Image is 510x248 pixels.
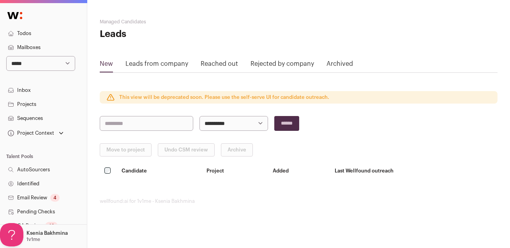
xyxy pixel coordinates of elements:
[100,59,113,72] a: New
[3,8,26,23] img: Wellfound
[45,222,58,230] div: 49
[330,163,498,179] th: Last Wellfound outreach
[326,59,353,72] a: Archived
[268,163,330,179] th: Added
[119,94,329,100] p: This view will be deprecated soon. Please use the self-serve UI for candidate outreach.
[251,59,314,72] a: Rejected by company
[3,228,69,245] button: Open dropdown
[26,230,68,236] p: Ksenia Bakhmina
[125,59,188,72] a: Leads from company
[26,236,40,243] p: 1v1me
[100,198,498,204] footer: wellfound:ai for 1v1me - Ksenia Bakhmina
[202,163,268,179] th: Project
[100,28,232,40] h1: Leads
[100,19,232,25] h2: Managed Candidates
[117,163,202,179] th: Candidate
[6,128,65,139] button: Open dropdown
[50,194,60,202] div: 4
[6,130,54,136] div: Project Context
[201,59,238,72] a: Reached out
